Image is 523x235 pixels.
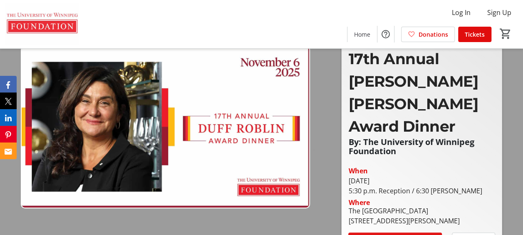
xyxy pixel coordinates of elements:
[445,6,477,19] button: Log In
[354,30,370,39] span: Home
[348,216,459,226] div: [STREET_ADDRESS][PERSON_NAME]
[498,26,513,41] button: Cart
[348,166,367,176] div: When
[401,27,455,42] a: Donations
[481,6,518,19] button: Sign Up
[348,199,369,206] div: Where
[5,3,79,45] img: The U of W Foundation's Logo
[348,206,459,216] div: The [GEOGRAPHIC_DATA]
[458,27,491,42] a: Tickets
[465,30,485,39] span: Tickets
[348,137,495,156] p: By: The University of Winnipeg Foundation
[348,50,478,135] span: 17th Annual [PERSON_NAME] [PERSON_NAME] Award Dinner
[377,26,394,42] button: Help
[347,27,377,42] a: Home
[452,7,471,17] span: Log In
[21,45,310,208] img: Campaign CTA Media Photo
[419,30,448,39] span: Donations
[348,176,495,196] div: [DATE] 5:30 p.m. Reception / 6:30 [PERSON_NAME]
[487,7,511,17] span: Sign Up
